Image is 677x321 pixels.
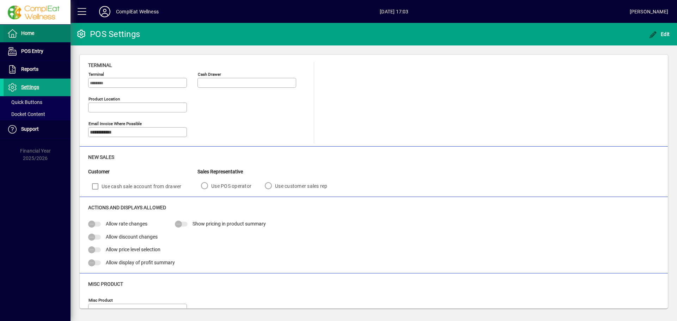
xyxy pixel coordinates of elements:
[4,121,71,138] a: Support
[106,234,158,240] span: Allow discount changes
[21,126,39,132] span: Support
[4,108,71,120] a: Docket Content
[630,6,668,17] div: [PERSON_NAME]
[106,221,147,227] span: Allow rate changes
[89,121,142,126] mat-label: Email Invoice where possible
[197,168,337,175] div: Sales Representative
[4,25,71,42] a: Home
[88,281,123,287] span: Misc Product
[4,43,71,60] a: POS Entry
[21,48,43,54] span: POS Entry
[89,72,104,77] mat-label: Terminal
[106,260,175,265] span: Allow display of profit summary
[7,99,42,105] span: Quick Buttons
[21,84,39,90] span: Settings
[193,221,266,227] span: Show pricing in product summary
[88,62,112,68] span: Terminal
[198,72,221,77] mat-label: Cash Drawer
[88,205,166,210] span: Actions and Displays Allowed
[159,6,630,17] span: [DATE] 17:03
[7,111,45,117] span: Docket Content
[21,30,34,36] span: Home
[89,298,113,303] mat-label: Misc Product
[116,6,159,17] div: ComplEat Wellness
[88,154,114,160] span: New Sales
[106,247,160,252] span: Allow price level selection
[76,29,140,40] div: POS Settings
[88,168,197,175] div: Customer
[649,31,670,37] span: Edit
[21,66,38,72] span: Reports
[4,96,71,108] a: Quick Buttons
[4,61,71,78] a: Reports
[647,28,672,41] button: Edit
[93,5,116,18] button: Profile
[89,97,120,101] mat-label: Product location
